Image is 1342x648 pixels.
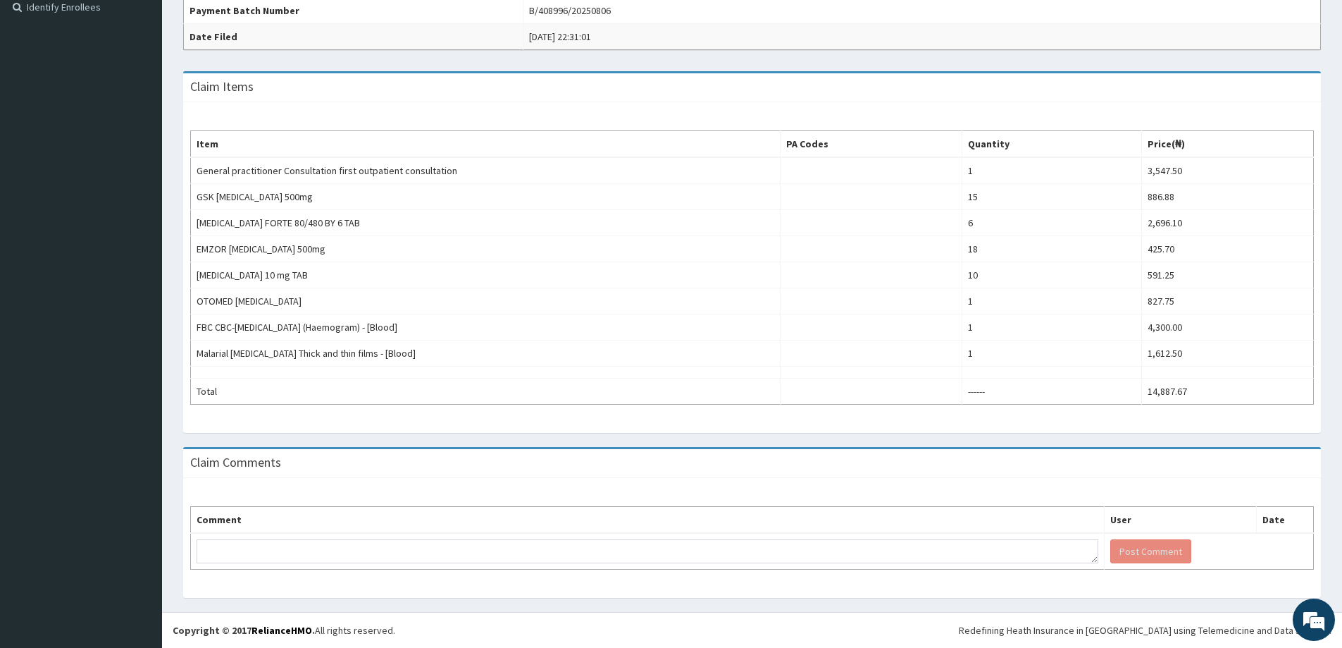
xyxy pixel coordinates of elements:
th: Comment [191,507,1105,534]
td: 827.75 [1141,288,1313,314]
td: 4,300.00 [1141,314,1313,341]
td: General practitioner Consultation first outpatient consultation [191,157,781,184]
th: User [1104,507,1256,534]
td: 1 [962,288,1142,314]
td: 6 [962,210,1142,236]
td: FBC CBC-[MEDICAL_DATA] (Haemogram) - [Blood] [191,314,781,341]
td: 1 [962,314,1142,341]
td: 1 [962,157,1142,184]
td: Total [191,379,781,405]
button: Post Comment [1110,539,1191,563]
span: We're online! [82,178,194,320]
td: 1,612.50 [1141,341,1313,367]
td: [MEDICAL_DATA] FORTE 80/480 BY 6 TAB [191,210,781,236]
th: Quantity [962,131,1142,158]
td: 15 [962,184,1142,210]
a: RelianceHMO [251,624,312,637]
td: OTOMED [MEDICAL_DATA] [191,288,781,314]
th: Date Filed [184,24,523,50]
footer: All rights reserved. [162,612,1342,648]
td: 14,887.67 [1141,379,1313,405]
strong: Copyright © 2017 . [173,624,315,637]
img: d_794563401_company_1708531726252_794563401 [26,71,57,106]
td: 886.88 [1141,184,1313,210]
h3: Claim Items [190,80,254,93]
td: ------ [962,379,1142,405]
h3: Claim Comments [190,456,281,469]
td: Malarial [MEDICAL_DATA] Thick and thin films - [Blood] [191,341,781,367]
td: 18 [962,236,1142,262]
th: PA Codes [781,131,962,158]
div: [DATE] 22:31:01 [529,30,591,44]
td: 425.70 [1141,236,1313,262]
td: [MEDICAL_DATA] 10 mg TAB [191,262,781,288]
div: Redefining Heath Insurance in [GEOGRAPHIC_DATA] using Telemedicine and Data Science! [959,623,1331,637]
td: GSK [MEDICAL_DATA] 500mg [191,184,781,210]
td: 2,696.10 [1141,210,1313,236]
th: Item [191,131,781,158]
div: B/408996/20250806 [529,4,611,18]
textarea: Type your message and hit 'Enter' [7,385,268,434]
td: EMZOR [MEDICAL_DATA] 500mg [191,236,781,262]
td: 1 [962,341,1142,367]
th: Price(₦) [1141,131,1313,158]
div: Chat with us now [73,79,237,97]
td: 591.25 [1141,262,1313,288]
div: Minimize live chat window [231,7,265,41]
td: 3,547.50 [1141,157,1313,184]
td: 10 [962,262,1142,288]
th: Date [1257,507,1314,534]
